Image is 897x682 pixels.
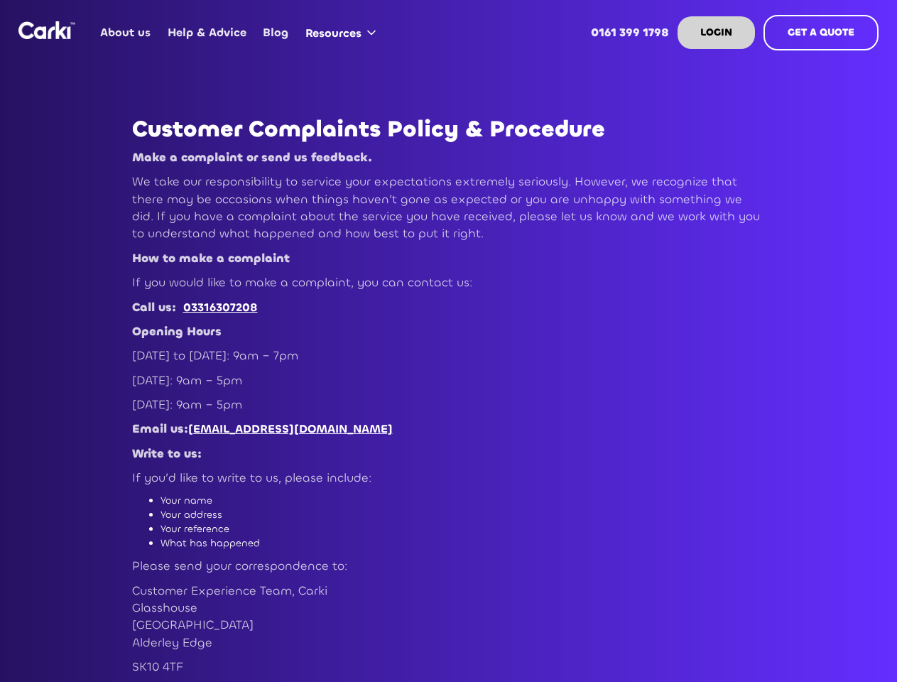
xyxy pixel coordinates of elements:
p: SK10 4TF [132,659,766,676]
a: 0161 399 1798 [583,5,678,60]
strong: GET A QUOTE [788,26,854,39]
p: If you would like to make a complaint, you can contact us: [132,274,766,291]
li: Your address [161,508,766,522]
p: Customer Experience Team, Carki Glasshouse [GEOGRAPHIC_DATA] Alderley Edge [132,583,766,651]
div: Resources [297,6,390,60]
li: Your name [161,494,766,508]
strong: LOGIN [700,26,732,39]
li: What has happened [161,536,766,551]
strong: Write to us: [132,446,202,462]
strong: 0161 399 1798 [591,25,669,40]
a: LOGIN [678,16,755,49]
strong: How to make a complaint [132,251,290,266]
p: We take our responsibility to service your expectations extremely seriously. However, we recogniz... [132,173,766,242]
a: 03316307208 [183,300,258,315]
strong: Opening Hours [132,324,222,340]
strong: Make a complaint or send us feedback. [132,150,372,166]
a: GET A QUOTE [763,15,879,50]
div: Resources [305,26,361,41]
a: Blog [255,5,297,60]
li: Your reference [161,522,766,536]
a: About us [92,5,159,60]
h2: Customer Complaints Policy & Procedure [132,117,766,142]
p: Please send your correspondence to: [132,558,766,575]
p: [DATE]: 9am – 5pm [132,372,766,389]
a: home [18,21,75,39]
strong: Call us: [132,300,176,315]
img: Logo [18,21,75,39]
p: If you’d like to write to us, please include: [132,470,766,487]
p: [DATE]: 9am – 5pm [132,396,766,413]
a: [EMAIL_ADDRESS][DOMAIN_NAME] [188,421,393,436]
strong: Email us: [132,421,188,437]
p: [DATE] to [DATE]: 9am – 7pm [132,347,766,364]
a: Help & Advice [159,5,254,60]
